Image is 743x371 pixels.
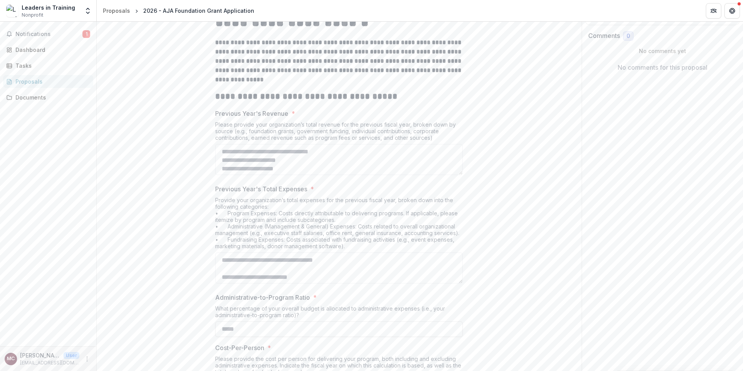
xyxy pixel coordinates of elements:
[15,46,87,54] div: Dashboard
[15,62,87,70] div: Tasks
[215,343,264,352] p: Cost-Per-Person
[7,356,15,361] div: Martha Castillo
[215,109,288,118] p: Previous Year's Revenue
[82,354,92,364] button: More
[588,32,620,40] h2: Comments
[6,5,19,17] img: Leaders in Training
[588,47,737,55] p: No comments yet
[215,184,307,194] p: Previous Year's Total Expenses
[215,121,463,144] div: Please provide your organization’s total revenue for the previous fiscal year, broken down by sou...
[22,3,75,12] div: Leaders in Training
[82,30,90,38] span: 1
[63,352,79,359] p: User
[215,305,463,321] div: What percentage of your overall budget is allocated to administrative expenses (i.e., your admini...
[20,359,79,366] p: [EMAIL_ADDRESS][DOMAIN_NAME]
[143,7,254,15] div: 2026 - AJA Foundation Grant Application
[100,5,257,16] nav: breadcrumb
[3,28,93,40] button: Notifications1
[215,197,463,252] div: Provide your organization’s total expenses for the previous fiscal year, broken down into the fol...
[20,351,60,359] p: [PERSON_NAME]
[3,59,93,72] a: Tasks
[22,12,43,19] span: Nonprofit
[724,3,740,19] button: Get Help
[627,33,630,40] span: 0
[15,77,87,86] div: Proposals
[15,31,82,38] span: Notifications
[100,5,133,16] a: Proposals
[618,63,707,72] p: No comments for this proposal
[706,3,721,19] button: Partners
[3,75,93,88] a: Proposals
[3,91,93,104] a: Documents
[3,43,93,56] a: Dashboard
[15,93,87,101] div: Documents
[215,293,310,302] p: Administrative-to-Program Ratio
[103,7,130,15] div: Proposals
[82,3,93,19] button: Open entity switcher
